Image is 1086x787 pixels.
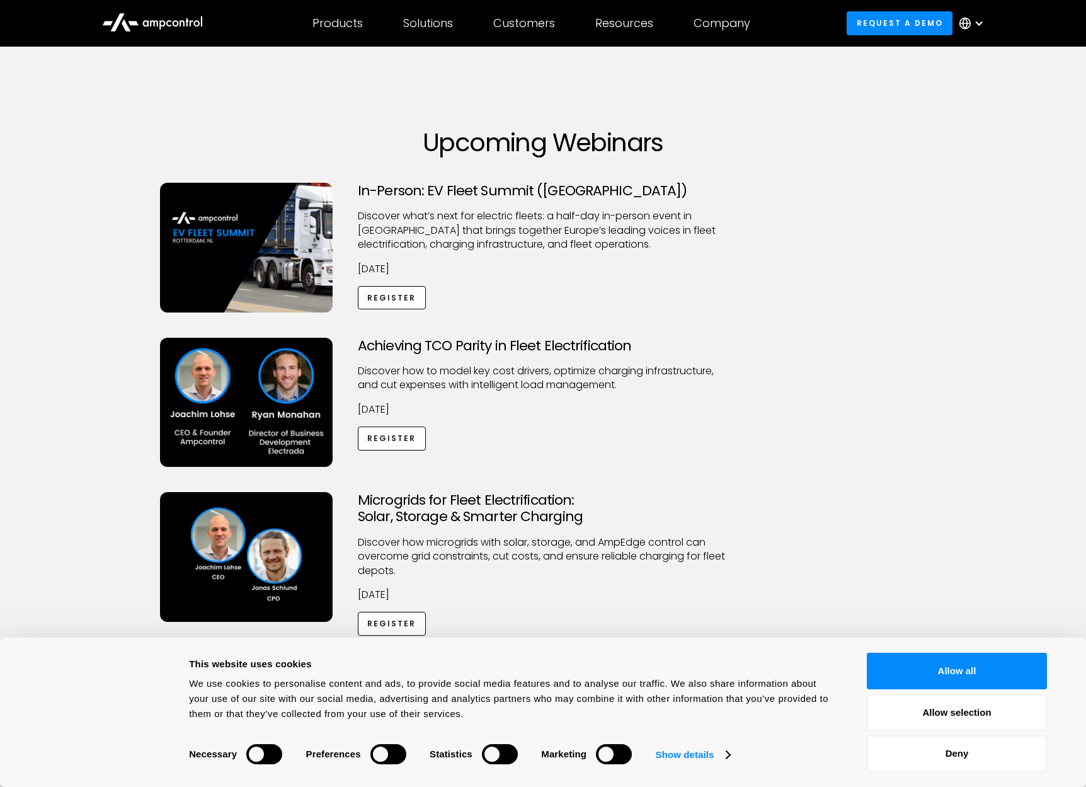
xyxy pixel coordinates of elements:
[358,286,426,309] a: Register
[358,262,728,276] p: [DATE]
[403,16,453,30] div: Solutions
[358,536,728,578] p: Discover how microgrids with solar, storage, and AmpEdge control can overcome grid constraints, c...
[694,16,750,30] div: Company
[358,492,728,526] h3: Microgrids for Fleet Electrification: Solar, Storage & Smarter Charging
[656,745,730,764] a: Show details
[595,16,653,30] div: Resources
[358,588,728,602] p: [DATE]
[358,427,426,450] a: Register
[867,694,1047,731] button: Allow selection
[867,735,1047,772] button: Deny
[430,749,472,759] strong: Statistics
[188,738,189,739] legend: Consent Selection
[867,653,1047,689] button: Allow all
[358,403,728,416] p: [DATE]
[160,127,926,158] h1: Upcoming Webinars
[358,209,728,251] p: ​Discover what’s next for electric fleets: a half-day in-person event in [GEOGRAPHIC_DATA] that b...
[189,676,838,721] div: We use cookies to personalise content and ads, to provide social media features and to analyse ou...
[541,749,586,759] strong: Marketing
[312,16,363,30] div: Products
[358,364,728,393] p: Discover how to model key cost drivers, optimize charging infrastructure, and cut expenses with i...
[189,749,237,759] strong: Necessary
[493,16,555,30] div: Customers
[189,657,838,672] div: This website uses cookies
[358,183,728,199] h3: In-Person: EV Fleet Summit ([GEOGRAPHIC_DATA])
[847,11,952,35] a: Request a demo
[358,612,426,635] a: Register
[358,338,728,354] h3: Achieving TCO Parity in Fleet Electrification
[306,749,361,759] strong: Preferences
